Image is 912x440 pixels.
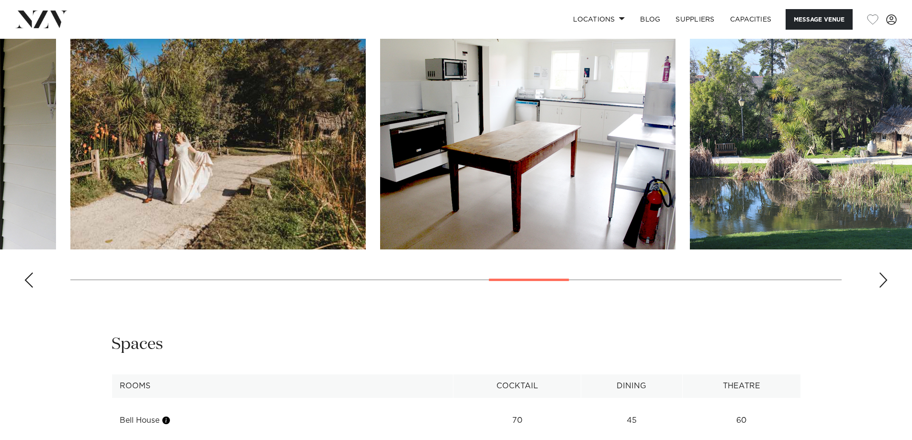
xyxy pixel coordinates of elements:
[15,11,68,28] img: nzv-logo.png
[632,9,668,30] a: BLOG
[668,9,722,30] a: SUPPLIERS
[112,409,453,432] td: Bell House
[70,33,366,249] swiper-slide: 14 / 24
[682,409,800,432] td: 60
[112,334,163,355] h2: Spaces
[112,374,453,398] th: Rooms
[581,409,682,432] td: 45
[380,33,676,249] swiper-slide: 15 / 24
[581,374,682,398] th: Dining
[722,9,779,30] a: Capacities
[682,374,800,398] th: Theatre
[565,9,632,30] a: Locations
[453,409,581,432] td: 70
[453,374,581,398] th: Cocktail
[786,9,853,30] button: Message Venue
